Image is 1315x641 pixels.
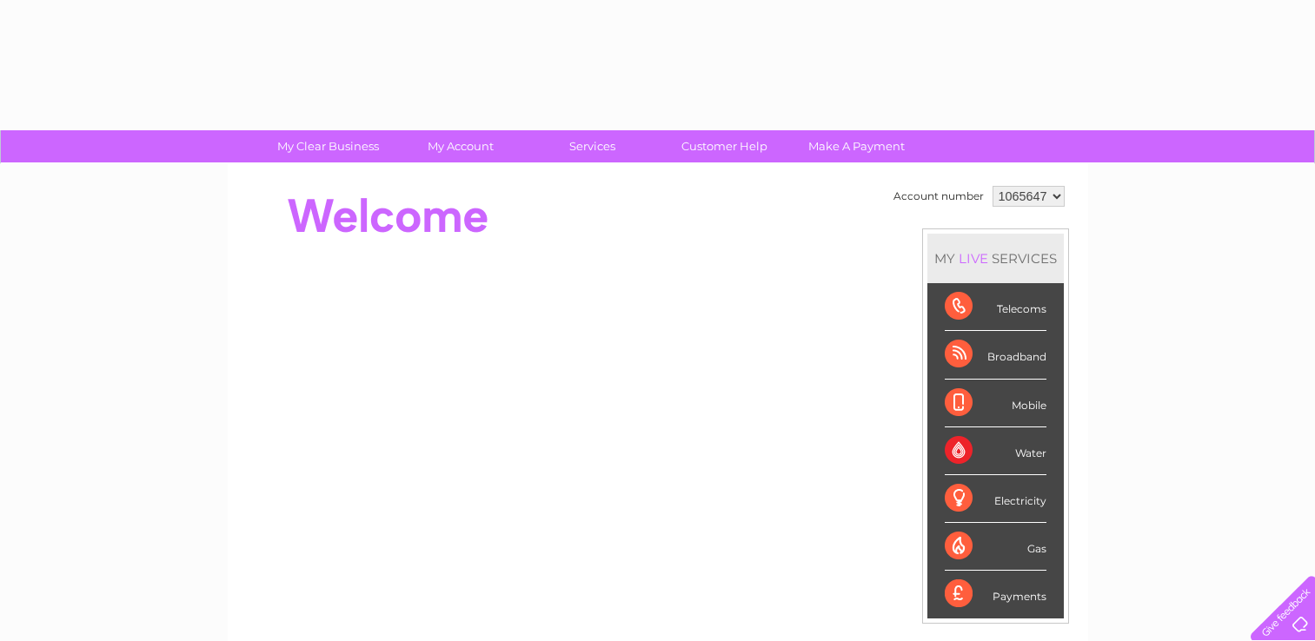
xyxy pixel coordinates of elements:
[785,130,928,162] a: Make A Payment
[945,331,1046,379] div: Broadband
[945,523,1046,571] div: Gas
[653,130,796,162] a: Customer Help
[955,250,992,267] div: LIVE
[945,571,1046,618] div: Payments
[521,130,664,162] a: Services
[945,427,1046,475] div: Water
[256,130,400,162] a: My Clear Business
[945,283,1046,331] div: Telecoms
[927,234,1064,283] div: MY SERVICES
[889,182,988,211] td: Account number
[945,380,1046,427] div: Mobile
[945,475,1046,523] div: Electricity
[389,130,532,162] a: My Account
